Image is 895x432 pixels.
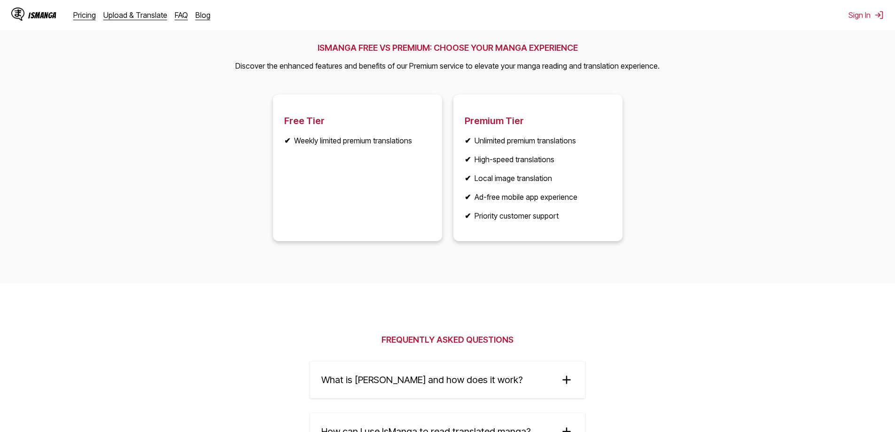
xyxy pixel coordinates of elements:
h2: ISMANGA FREE VS PREMIUM: CHOOSE YOUR MANGA EXPERIENCE [235,43,660,53]
img: Sign out [874,10,884,20]
li: Priority customer support [465,211,611,220]
li: Unlimited premium translations [465,136,611,145]
li: Weekly limited premium translations [284,136,431,145]
a: IsManga LogoIsManga [11,8,73,23]
b: ✔ [465,173,471,183]
a: Upload & Translate [103,10,167,20]
b: ✔ [284,136,290,145]
img: IsManga Logo [11,8,24,21]
h2: Frequently Asked Questions [381,335,514,345]
summary: What is [PERSON_NAME] and how does it work? [310,361,585,398]
p: Discover the enhanced features and benefits of our Premium service to elevate your manga reading ... [235,60,660,72]
b: ✔ [465,155,471,164]
b: ✔ [465,211,471,220]
span: What is [PERSON_NAME] and how does it work? [321,374,523,385]
a: Pricing [73,10,96,20]
b: ✔ [465,192,471,202]
li: High-speed translations [465,155,611,164]
a: FAQ [175,10,188,20]
h3: Free Tier [284,115,431,126]
button: Sign In [848,10,884,20]
li: Ad-free mobile app experience [465,192,611,202]
img: plus [560,373,574,387]
li: Local image translation [465,173,611,183]
div: IsManga [28,11,56,20]
a: Blog [195,10,210,20]
b: ✔ [465,136,471,145]
h3: Premium Tier [465,115,611,126]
